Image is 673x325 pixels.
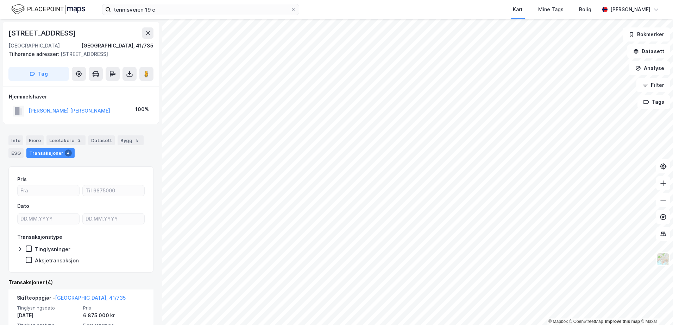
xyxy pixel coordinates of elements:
[26,135,44,145] div: Eiere
[111,4,290,15] input: Søk på adresse, matrikkel, gårdeiere, leietakere eller personer
[17,294,126,305] div: Skifteoppgjør -
[76,137,83,144] div: 2
[35,246,70,253] div: Tinglysninger
[88,135,115,145] div: Datasett
[46,135,86,145] div: Leietakere
[605,319,640,324] a: Improve this map
[8,42,60,50] div: [GEOGRAPHIC_DATA]
[55,295,126,301] a: [GEOGRAPHIC_DATA], 41/735
[18,214,79,224] input: DD.MM.YYYY
[579,5,591,14] div: Bolig
[18,185,79,196] input: Fra
[83,311,145,320] div: 6 875 000 kr
[11,3,85,15] img: logo.f888ab2527a4732fd821a326f86c7f29.svg
[9,93,153,101] div: Hjemmelshaver
[538,5,564,14] div: Mine Tags
[83,305,145,311] span: Pris
[134,137,141,144] div: 5
[83,214,144,224] input: DD.MM.YYYY
[26,148,75,158] div: Transaksjoner
[569,319,603,324] a: OpenStreetMap
[513,5,523,14] div: Kart
[65,149,72,157] div: 4
[638,291,673,325] div: Kontrollprogram for chat
[35,257,79,264] div: Aksjetransaksjon
[81,42,153,50] div: [GEOGRAPHIC_DATA], 41/735
[629,61,670,75] button: Analyse
[8,148,24,158] div: ESG
[627,44,670,58] button: Datasett
[17,202,29,210] div: Dato
[623,27,670,42] button: Bokmerker
[8,67,69,81] button: Tag
[83,185,144,196] input: Til 6875000
[637,95,670,109] button: Tags
[656,253,670,266] img: Z
[17,311,79,320] div: [DATE]
[636,78,670,92] button: Filter
[135,105,149,114] div: 100%
[8,27,77,39] div: [STREET_ADDRESS]
[17,233,62,241] div: Transaksjonstype
[610,5,650,14] div: [PERSON_NAME]
[118,135,144,145] div: Bygg
[548,319,568,324] a: Mapbox
[17,305,79,311] span: Tinglysningsdato
[638,291,673,325] iframe: Chat Widget
[8,51,61,57] span: Tilhørende adresser:
[8,50,148,58] div: [STREET_ADDRESS]
[17,175,27,184] div: Pris
[8,135,23,145] div: Info
[8,278,153,287] div: Transaksjoner (4)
